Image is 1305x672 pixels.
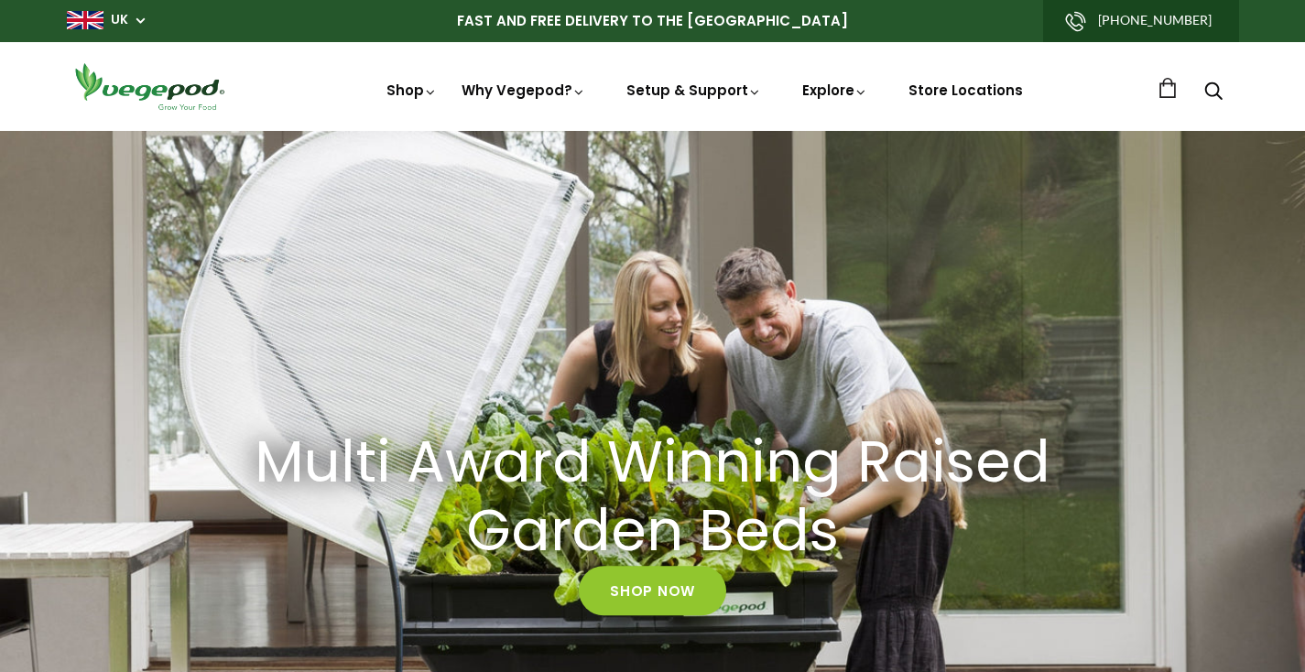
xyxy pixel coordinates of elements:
[67,11,103,29] img: gb_large.png
[579,566,726,615] a: Shop Now
[386,81,438,100] a: Shop
[67,60,232,113] img: Vegepod
[626,81,762,100] a: Setup & Support
[1204,83,1223,103] a: Search
[462,81,586,100] a: Why Vegepod?
[241,429,1065,567] h2: Multi Award Winning Raised Garden Beds
[111,11,128,29] a: UK
[908,81,1023,100] a: Store Locations
[218,429,1088,567] a: Multi Award Winning Raised Garden Beds
[802,81,868,100] a: Explore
